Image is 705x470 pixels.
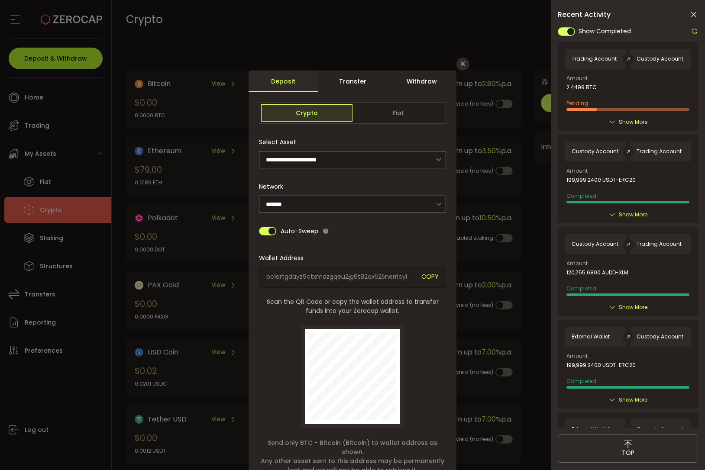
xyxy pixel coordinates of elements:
[259,438,446,457] span: Send only BTC - Bitcoin (Bitcoin) to wallet address as shown.
[352,104,444,122] span: Fiat
[566,362,636,368] span: 199,999.2400 USDT-ERC20
[281,222,318,240] span: Auto-Sweep
[558,11,611,18] span: Recent Activity
[566,377,596,385] span: Completed
[266,272,415,282] span: bc1qrtgdayz9ctxmdzgqeu2jg6t82qx525nerrlcyl
[566,354,588,359] span: Amount
[566,261,588,266] span: Amount
[572,426,610,432] span: External Wallet
[619,210,647,219] span: Show More
[566,270,628,276] span: 120,755.6800 AUDD-XLM
[662,428,705,470] iframe: Chat Widget
[566,285,596,292] span: Completed
[566,168,588,174] span: Amount
[259,138,301,146] label: Select Asset
[387,71,456,92] div: Withdraw
[619,118,647,126] span: Show More
[566,76,588,81] span: Amount
[622,448,634,457] span: TOP
[572,241,618,247] span: Custody Account
[249,71,318,92] div: Deposit
[259,182,288,191] label: Network
[637,56,683,62] span: Custody Account
[566,192,596,200] span: Completed
[566,84,597,90] span: 2.4499 BTC
[637,148,682,155] span: Trading Account
[566,100,588,107] span: Pending
[572,334,610,340] span: External Wallet
[318,71,387,92] div: Transfer
[572,148,618,155] span: Custody Account
[619,396,647,404] span: Show More
[261,104,352,122] span: Crypto
[456,58,469,71] button: Close
[572,56,617,62] span: Trading Account
[619,303,647,312] span: Show More
[566,177,636,183] span: 199,999.2400 USDT-ERC20
[637,426,683,432] span: Custody Account
[637,334,683,340] span: Custody Account
[579,27,631,36] span: Show Completed
[637,241,682,247] span: Trading Account
[259,254,309,262] label: Wallet Address
[259,297,446,315] span: Scan the QR Code or copy the wallet address to transfer funds into your Zerocap wallet.
[421,272,439,282] span: COPY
